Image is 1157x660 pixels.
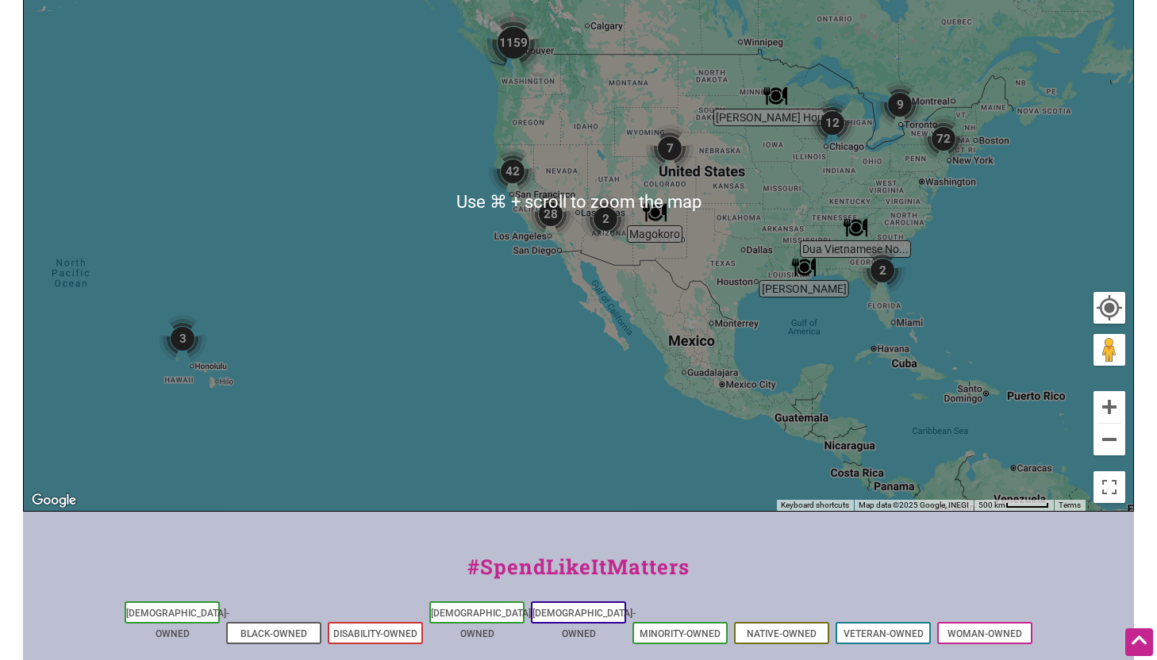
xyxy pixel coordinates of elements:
div: 28 [527,190,575,238]
a: Open this area in Google Maps (opens a new window) [28,490,80,511]
div: #SpendLikeItMatters [23,551,1134,598]
a: Native-Owned [747,628,817,639]
div: Scroll Back to Top [1125,628,1153,656]
img: Google [28,490,80,511]
div: Morrow's [792,255,816,279]
a: Woman-Owned [948,628,1022,639]
a: Black-Owned [240,628,307,639]
button: Zoom in [1094,391,1125,423]
span: 500 km [978,501,1005,509]
div: 1159 [482,11,545,75]
div: 2 [859,247,906,294]
div: 9 [876,81,924,129]
div: 12 [809,99,856,147]
a: [DEMOGRAPHIC_DATA]-Owned [431,608,534,639]
div: Magokoro [643,201,667,224]
div: 42 [489,148,536,195]
a: Veteran-Owned [844,628,924,639]
div: Kimchi Tofu House [763,84,787,108]
div: 7 [646,125,694,172]
button: Keyboard shortcuts [781,500,849,511]
button: Drag Pegman onto the map to open Street View [1094,334,1125,366]
div: 2 [582,195,629,243]
button: Map Scale: 500 km per 51 pixels [974,500,1054,511]
a: Terms [1059,501,1081,509]
span: Map data ©2025 Google, INEGI [859,501,969,509]
div: 72 [920,115,967,163]
a: [DEMOGRAPHIC_DATA]-Owned [126,608,229,639]
a: [DEMOGRAPHIC_DATA]-Owned [532,608,636,639]
div: Dua Vietnamese Noodle Soup [844,216,867,240]
button: Zoom out [1094,424,1125,455]
button: Your Location [1094,292,1125,324]
a: Disability-Owned [333,628,417,639]
div: 3 [159,315,206,363]
button: Toggle fullscreen view [1092,470,1127,505]
a: Minority-Owned [640,628,721,639]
